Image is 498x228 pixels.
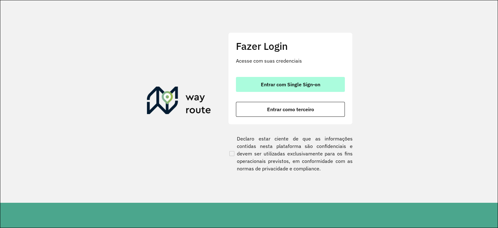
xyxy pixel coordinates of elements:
button: button [236,77,345,92]
button: button [236,102,345,117]
span: Entrar com Single Sign-on [261,82,320,87]
img: Roteirizador AmbevTech [147,87,211,116]
span: Entrar como terceiro [267,107,314,112]
label: Declaro estar ciente de que as informações contidas nesta plataforma são confidenciais e devem se... [228,135,353,172]
p: Acesse com suas credenciais [236,57,345,64]
h2: Fazer Login [236,40,345,52]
